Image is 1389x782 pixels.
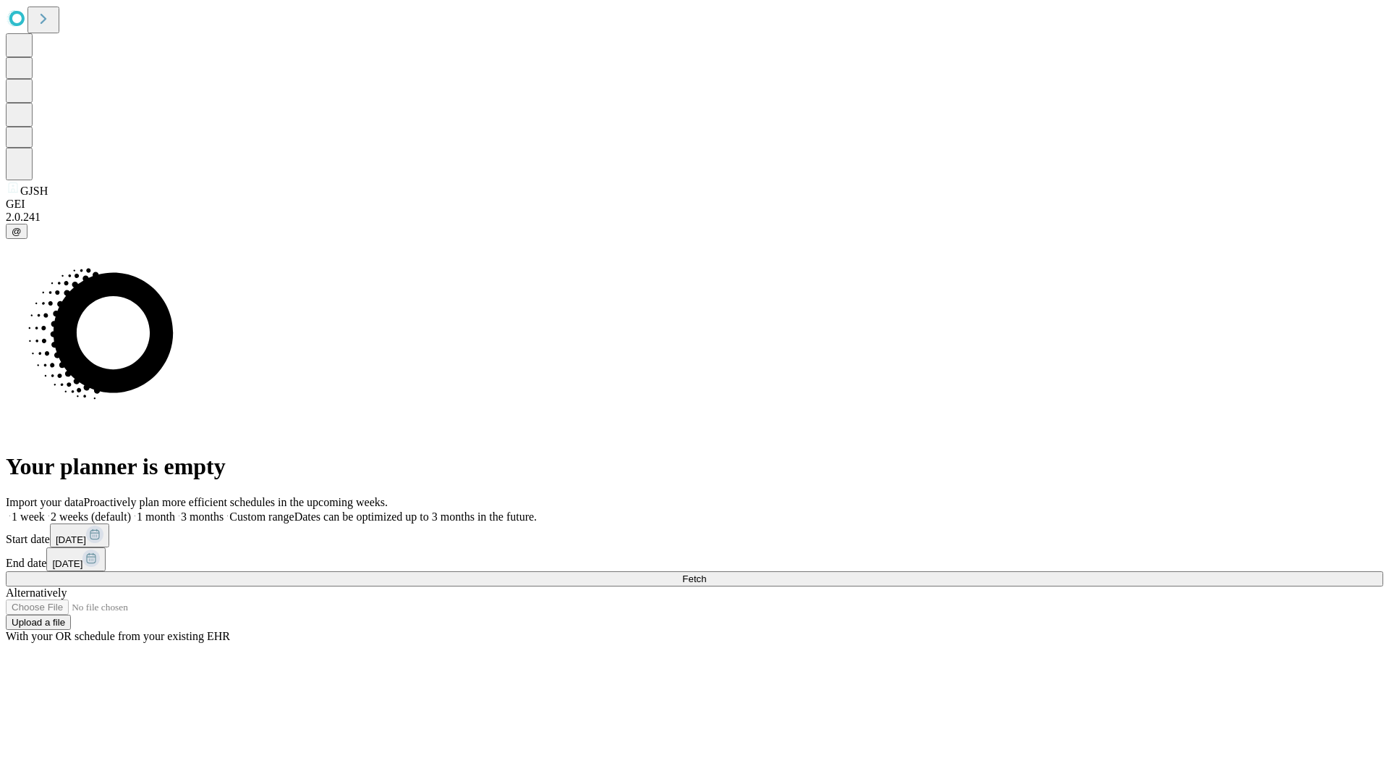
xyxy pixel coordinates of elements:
span: Proactively plan more efficient schedules in the upcoming weeks. [84,496,388,508]
span: 3 months [181,510,224,523]
span: 2 weeks (default) [51,510,131,523]
span: With your OR schedule from your existing EHR [6,630,230,642]
button: [DATE] [50,524,109,547]
span: 1 week [12,510,45,523]
span: GJSH [20,185,48,197]
h1: Your planner is empty [6,453,1383,480]
span: Alternatively [6,586,67,599]
span: Import your data [6,496,84,508]
button: Fetch [6,571,1383,586]
span: Dates can be optimized up to 3 months in the future. [294,510,537,523]
span: @ [12,226,22,237]
div: 2.0.241 [6,211,1383,224]
div: GEI [6,198,1383,211]
button: [DATE] [46,547,106,571]
span: [DATE] [56,534,86,545]
span: Fetch [682,573,706,584]
div: Start date [6,524,1383,547]
button: @ [6,224,27,239]
span: 1 month [137,510,175,523]
span: Custom range [229,510,294,523]
button: Upload a file [6,615,71,630]
span: [DATE] [52,558,82,569]
div: End date [6,547,1383,571]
